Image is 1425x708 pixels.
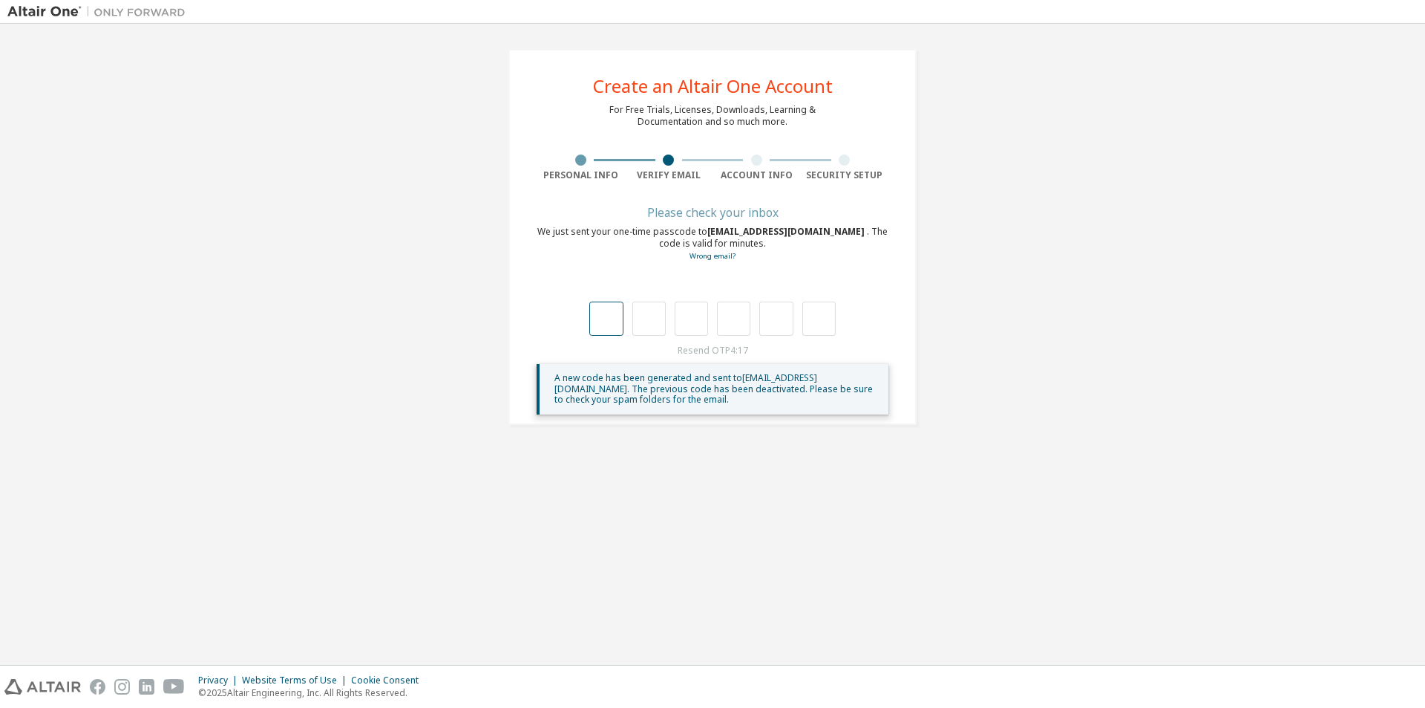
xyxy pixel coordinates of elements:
div: Privacy [198,675,242,686]
div: Personal Info [537,169,625,181]
a: Go back to the registration form [689,251,736,261]
span: A new code has been generated and sent to [EMAIL_ADDRESS][DOMAIN_NAME] . The previous code has be... [554,371,873,406]
div: Website Terms of Use [242,675,351,686]
p: © 2025 Altair Engineering, Inc. All Rights Reserved. [198,686,427,699]
img: altair_logo.svg [4,679,81,695]
div: Create an Altair One Account [593,77,833,95]
img: youtube.svg [163,679,185,695]
div: Security Setup [801,169,889,181]
img: linkedin.svg [139,679,154,695]
img: facebook.svg [90,679,105,695]
span: [EMAIL_ADDRESS][DOMAIN_NAME] [707,225,867,238]
div: Verify Email [625,169,713,181]
img: Altair One [7,4,193,19]
div: For Free Trials, Licenses, Downloads, Learning & Documentation and so much more. [609,104,816,128]
img: instagram.svg [114,679,130,695]
div: Please check your inbox [537,208,888,217]
div: Cookie Consent [351,675,427,686]
div: Account Info [712,169,801,181]
div: We just sent your one-time passcode to . The code is valid for minutes. [537,226,888,262]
